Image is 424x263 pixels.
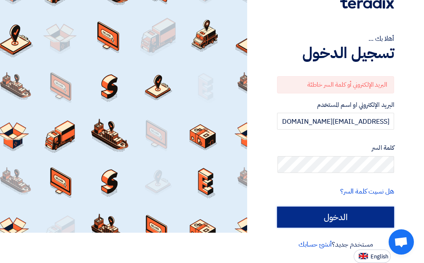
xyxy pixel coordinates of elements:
[277,207,394,228] input: الدخول
[299,239,332,250] a: أنشئ حسابك
[340,186,394,197] a: هل نسيت كلمة السر؟
[354,250,391,263] button: English
[277,143,394,153] label: كلمة السر
[277,34,394,44] div: أهلا بك ...
[389,229,414,255] div: دردشة مفتوحة
[277,100,394,110] label: البريد الإلكتروني او اسم المستخدم
[277,113,394,130] input: أدخل بريد العمل الإلكتروني او اسم المستخدم الخاص بك ...
[359,253,368,259] img: en-US.png
[277,44,394,62] h1: تسجيل الدخول
[277,76,394,93] div: البريد الإلكتروني أو كلمة السر خاطئة
[371,254,388,260] span: English
[277,239,394,250] div: مستخدم جديد؟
